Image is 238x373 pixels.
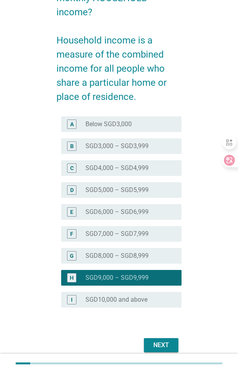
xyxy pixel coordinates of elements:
[71,295,73,304] div: I
[70,142,74,150] div: B
[70,208,73,216] div: E
[70,273,74,282] div: H
[85,120,132,128] label: Below SGD3,000
[85,186,149,194] label: SGD5,000 – SGD5,999
[85,208,149,216] label: SGD6,000 – SGD6,999
[144,338,178,352] button: Next
[70,252,74,260] div: G
[150,340,172,350] div: Next
[70,164,74,172] div: C
[85,252,149,260] label: SGD8,000 – SGD8,999
[85,164,149,172] label: SGD4,000 – SGD4,999
[85,230,149,238] label: SGD7,000 – SGD7,999
[70,230,73,238] div: F
[85,142,149,150] label: SGD3,000 – SGD3,999
[85,296,147,304] label: SGD10,000 and above
[85,274,149,282] label: SGD9,000 – SGD9,999
[70,120,74,128] div: A
[70,186,74,194] div: D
